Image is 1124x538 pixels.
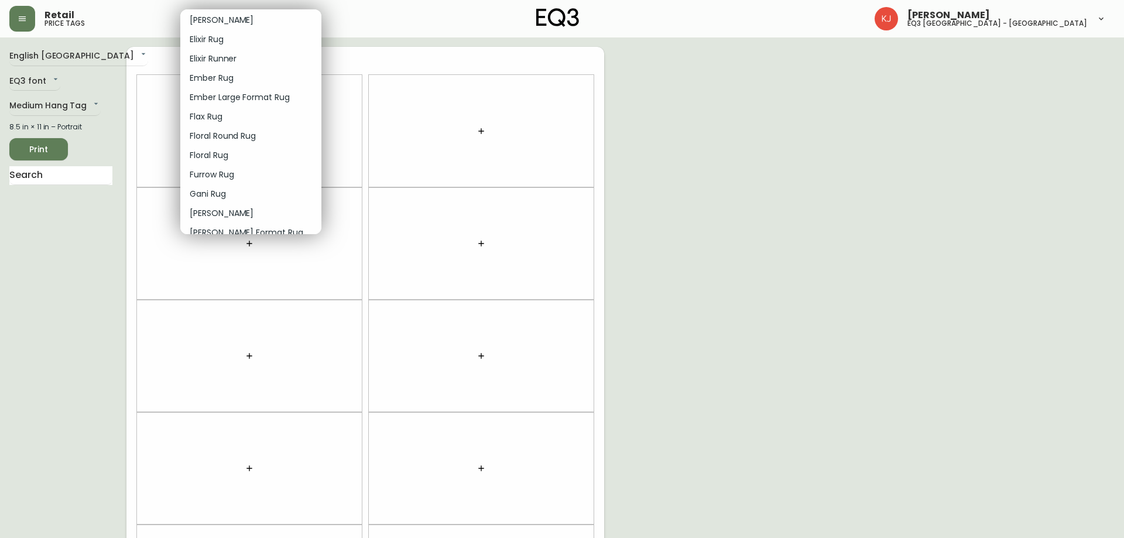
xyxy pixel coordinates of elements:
[190,72,234,84] p: Ember Rug
[190,188,226,200] p: Gani Rug
[190,169,234,181] p: Furrow Rug
[190,33,224,46] p: Elixir Rug
[190,53,237,65] p: Elixir Runner
[190,91,290,104] p: Ember Large Format Rug
[190,130,256,142] p: Floral Round Rug
[190,14,253,26] p: [PERSON_NAME]
[190,207,253,220] p: [PERSON_NAME]
[190,227,303,239] p: [PERSON_NAME] Format Rug
[190,111,222,123] p: Flax Rug
[190,149,228,162] p: Floral Rug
